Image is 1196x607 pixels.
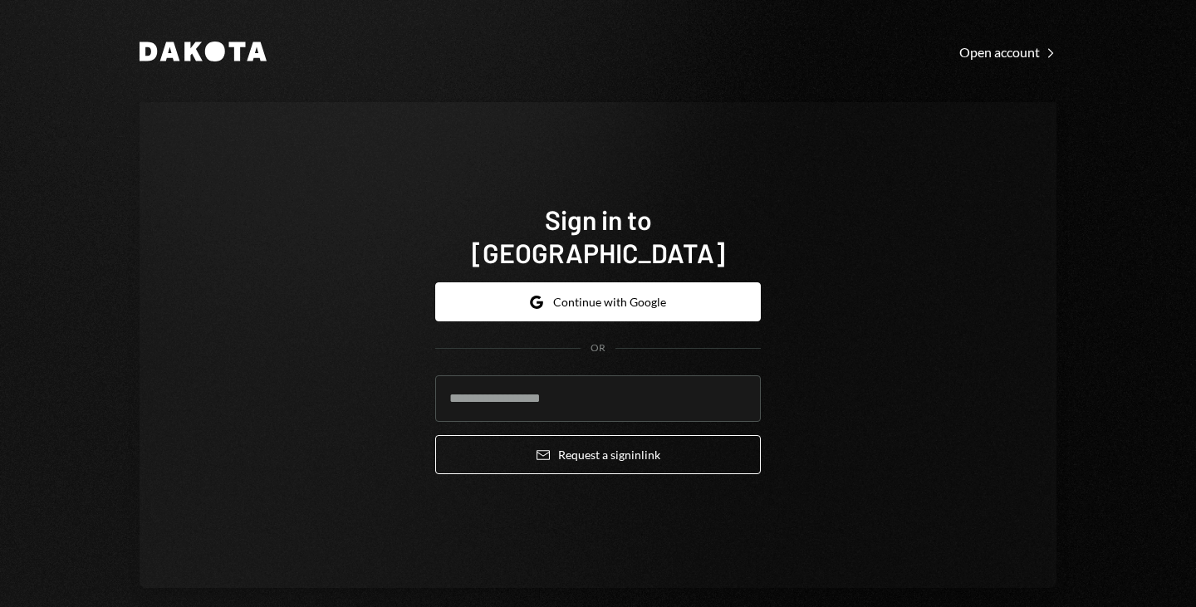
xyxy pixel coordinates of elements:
[959,44,1056,61] div: Open account
[959,42,1056,61] a: Open account
[591,341,605,355] div: OR
[435,203,761,269] h1: Sign in to [GEOGRAPHIC_DATA]
[728,389,747,409] keeper-lock: Open Keeper Popup
[435,282,761,321] button: Continue with Google
[435,435,761,474] button: Request a signinlink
